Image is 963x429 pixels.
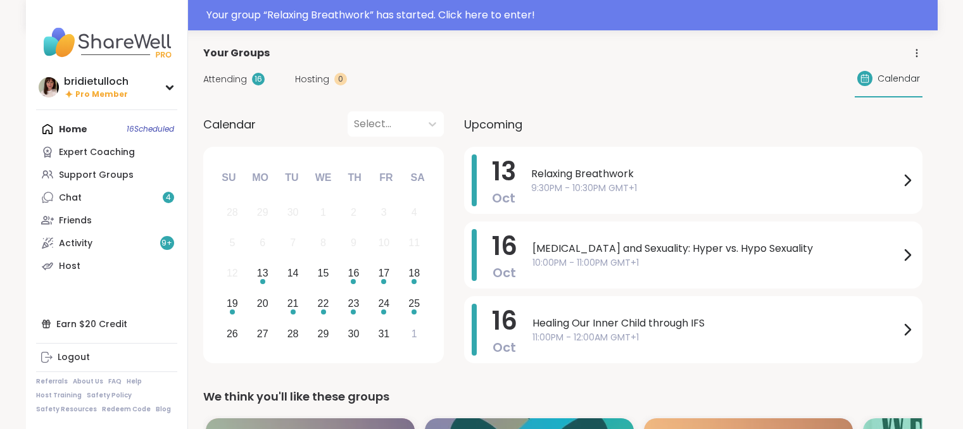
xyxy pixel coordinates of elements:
a: Friends [36,209,177,232]
div: Th [341,164,368,192]
div: Earn $20 Credit [36,313,177,335]
div: Choose Saturday, October 18th, 2025 [401,260,428,287]
div: Choose Sunday, October 26th, 2025 [219,320,246,347]
a: Help [127,377,142,386]
div: 19 [227,295,238,312]
span: Calendar [203,116,256,133]
span: 13 [492,154,516,189]
a: Support Groups [36,163,177,186]
div: 25 [408,295,420,312]
span: Upcoming [464,116,522,133]
div: Not available Monday, September 29th, 2025 [249,199,276,227]
div: Not available Saturday, October 4th, 2025 [401,199,428,227]
div: Choose Saturday, November 1st, 2025 [401,320,428,347]
span: Oct [492,189,515,207]
div: bridietulloch [64,75,129,89]
img: bridietulloch [39,77,59,97]
div: Not available Friday, October 3rd, 2025 [370,199,398,227]
span: Attending [203,73,247,86]
div: Choose Sunday, October 19th, 2025 [219,290,246,317]
div: Mo [246,164,274,192]
div: Choose Friday, October 17th, 2025 [370,260,398,287]
div: Not available Sunday, October 12th, 2025 [219,260,246,287]
a: FAQ [108,377,122,386]
div: 31 [378,325,389,342]
a: Logout [36,346,177,369]
div: 16 [348,264,360,282]
div: Choose Monday, October 13th, 2025 [249,260,276,287]
div: Sa [403,164,431,192]
a: Safety Resources [36,405,97,414]
a: Safety Policy [87,391,132,400]
span: Healing Our Inner Child through IFS [532,316,900,331]
div: Fr [372,164,400,192]
div: 11 [408,234,420,251]
div: We [309,164,337,192]
div: 12 [227,264,238,282]
span: Pro Member [75,89,128,100]
div: We think you'll like these groups [203,388,922,406]
div: Activity [59,237,92,250]
span: 10:00PM - 11:00PM GMT+1 [532,256,900,270]
div: 13 [257,264,268,282]
div: 16 [252,73,265,85]
span: 9:30PM - 10:30PM GMT+1 [531,182,900,195]
div: Choose Thursday, October 16th, 2025 [340,260,367,287]
span: Relaxing Breathwork [531,166,900,182]
div: 1 [320,204,326,221]
a: Chat4 [36,186,177,209]
span: Your Groups [203,46,270,61]
div: Not available Sunday, October 5th, 2025 [219,230,246,257]
div: Choose Saturday, October 25th, 2025 [401,290,428,317]
div: Logout [58,351,90,364]
div: 24 [378,295,389,312]
div: Choose Wednesday, October 22nd, 2025 [310,290,337,317]
div: 27 [257,325,268,342]
span: Oct [493,264,516,282]
div: 0 [334,73,347,85]
div: Not available Tuesday, September 30th, 2025 [279,199,306,227]
div: 10 [378,234,389,251]
div: Choose Thursday, October 23rd, 2025 [340,290,367,317]
div: 28 [227,204,238,221]
div: Not available Tuesday, October 7th, 2025 [279,230,306,257]
div: 5 [229,234,235,251]
span: [MEDICAL_DATA] and Sexuality: Hyper vs. Hypo Sexuality [532,241,900,256]
div: Friends [59,214,92,227]
a: Host Training [36,391,82,400]
a: Referrals [36,377,68,386]
div: 28 [287,325,299,342]
div: 8 [320,234,326,251]
div: Not available Thursday, October 2nd, 2025 [340,199,367,227]
div: Host [59,260,80,273]
div: month 2025-10 [217,197,429,349]
div: 17 [378,264,389,282]
div: Choose Tuesday, October 28th, 2025 [279,320,306,347]
div: Not available Friday, October 10th, 2025 [370,230,398,257]
div: Choose Tuesday, October 14th, 2025 [279,260,306,287]
div: 1 [412,325,417,342]
div: Not available Thursday, October 9th, 2025 [340,230,367,257]
a: Expert Coaching [36,140,177,163]
a: Blog [156,405,171,414]
div: 15 [318,264,329,282]
div: 9 [351,234,356,251]
div: Expert Coaching [59,146,135,159]
div: Support Groups [59,169,134,182]
span: 11:00PM - 12:00AM GMT+1 [532,331,900,344]
div: Not available Sunday, September 28th, 2025 [219,199,246,227]
div: Chat [59,192,82,204]
div: Your group “ Relaxing Breathwork ” has started. Click here to enter! [206,8,930,23]
div: 23 [348,295,360,312]
span: 16 [492,228,517,264]
div: 7 [290,234,296,251]
a: Host [36,254,177,277]
div: Tu [278,164,306,192]
div: Not available Monday, October 6th, 2025 [249,230,276,257]
div: Choose Friday, October 24th, 2025 [370,290,398,317]
div: 30 [348,325,360,342]
div: Choose Monday, October 27th, 2025 [249,320,276,347]
a: Activity9+ [36,232,177,254]
span: 16 [492,303,517,339]
div: 26 [227,325,238,342]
